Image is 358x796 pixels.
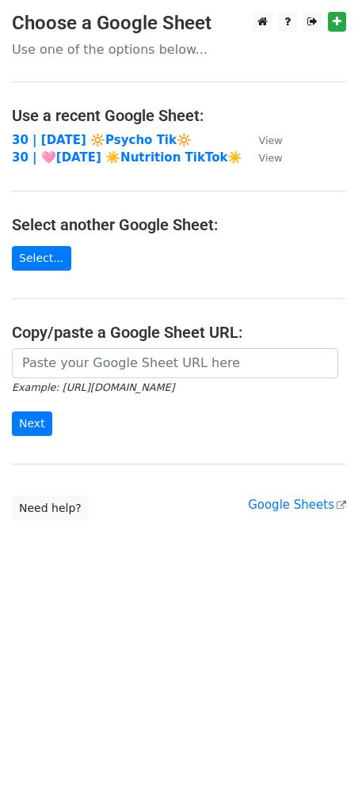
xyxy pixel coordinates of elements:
a: Google Sheets [248,498,346,512]
h4: Select another Google Sheet: [12,215,346,234]
small: View [258,135,282,146]
h4: Copy/paste a Google Sheet URL: [12,323,346,342]
small: View [258,152,282,164]
a: 30 | [DATE] 🔆Psycho Tik🔆 [12,133,192,147]
p: Use one of the options below... [12,41,346,58]
a: Need help? [12,496,89,521]
a: 30 | 🩷[DATE] ☀️Nutrition TikTok☀️ [12,150,242,165]
input: Next [12,411,52,436]
a: View [242,150,282,165]
h3: Choose a Google Sheet [12,12,346,35]
a: View [242,133,282,147]
small: Example: [URL][DOMAIN_NAME] [12,381,174,393]
a: Select... [12,246,71,271]
input: Paste your Google Sheet URL here [12,348,338,378]
h4: Use a recent Google Sheet: [12,106,346,125]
